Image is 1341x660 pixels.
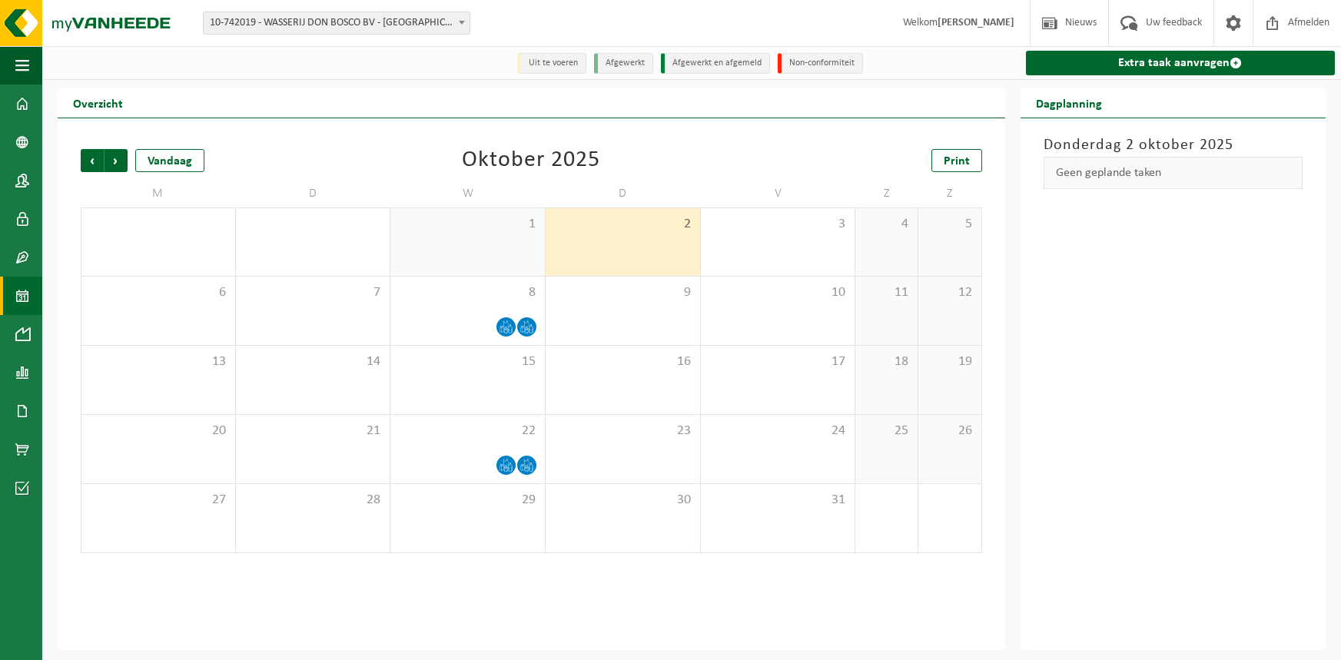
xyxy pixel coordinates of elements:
[203,12,470,35] span: 10-742019 - WASSERIJ DON BOSCO BV - SINT-NIKLAAS
[863,353,910,370] span: 18
[553,492,692,509] span: 30
[1026,51,1336,75] a: Extra taak aanvragen
[553,353,692,370] span: 16
[398,284,537,301] span: 8
[89,492,227,509] span: 27
[244,353,383,370] span: 14
[81,180,236,207] td: M
[244,284,383,301] span: 7
[926,423,973,439] span: 26
[390,180,546,207] td: W
[517,53,586,74] li: Uit te voeren
[709,353,848,370] span: 17
[81,149,104,172] span: Vorige
[661,53,770,74] li: Afgewerkt en afgemeld
[398,492,537,509] span: 29
[244,492,383,509] span: 28
[709,216,848,233] span: 3
[236,180,391,207] td: D
[462,149,600,172] div: Oktober 2025
[398,353,537,370] span: 15
[135,149,204,172] div: Vandaag
[701,180,856,207] td: V
[594,53,653,74] li: Afgewerkt
[1044,134,1303,157] h3: Donderdag 2 oktober 2025
[553,423,692,439] span: 23
[105,149,128,172] span: Volgende
[546,180,701,207] td: D
[89,284,227,301] span: 6
[58,88,138,118] h2: Overzicht
[709,284,848,301] span: 10
[918,180,981,207] td: Z
[398,423,537,439] span: 22
[1021,88,1117,118] h2: Dagplanning
[89,353,227,370] span: 13
[204,12,470,34] span: 10-742019 - WASSERIJ DON BOSCO BV - SINT-NIKLAAS
[926,284,973,301] span: 12
[863,423,910,439] span: 25
[398,216,537,233] span: 1
[855,180,918,207] td: Z
[778,53,863,74] li: Non-conformiteit
[863,284,910,301] span: 11
[931,149,982,172] a: Print
[1044,157,1303,189] div: Geen geplande taken
[863,216,910,233] span: 4
[926,216,973,233] span: 5
[938,17,1014,28] strong: [PERSON_NAME]
[926,353,973,370] span: 19
[944,155,970,167] span: Print
[709,492,848,509] span: 31
[89,423,227,439] span: 20
[553,284,692,301] span: 9
[244,423,383,439] span: 21
[553,216,692,233] span: 2
[709,423,848,439] span: 24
